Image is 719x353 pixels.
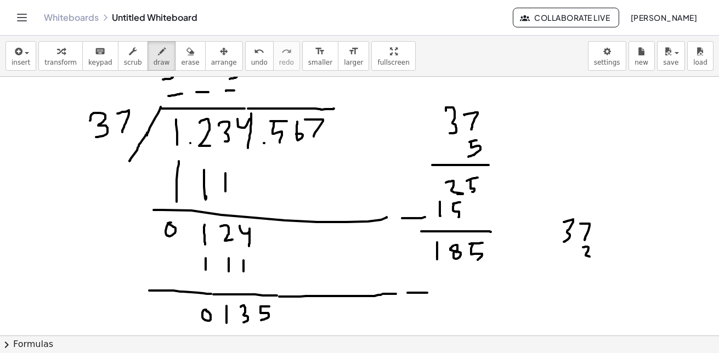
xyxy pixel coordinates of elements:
[44,12,99,23] a: Whiteboards
[630,13,697,22] span: [PERSON_NAME]
[348,45,359,58] i: format_size
[588,41,626,71] button: settings
[371,41,415,71] button: fullscreen
[344,59,363,66] span: larger
[693,59,707,66] span: load
[513,8,619,27] button: Collaborate Live
[338,41,369,71] button: format_sizelarger
[629,41,655,71] button: new
[181,59,199,66] span: erase
[88,59,112,66] span: keypad
[124,59,142,66] span: scrub
[315,45,325,58] i: format_size
[687,41,714,71] button: load
[95,45,105,58] i: keyboard
[281,45,292,58] i: redo
[13,9,31,26] button: Toggle navigation
[175,41,205,71] button: erase
[621,8,706,27] button: [PERSON_NAME]
[44,59,77,66] span: transform
[663,59,678,66] span: save
[118,41,148,71] button: scrub
[522,13,610,22] span: Collaborate Live
[308,59,332,66] span: smaller
[5,41,36,71] button: insert
[302,41,338,71] button: format_sizesmaller
[377,59,409,66] span: fullscreen
[82,41,118,71] button: keyboardkeypad
[38,41,83,71] button: transform
[279,59,294,66] span: redo
[211,59,237,66] span: arrange
[635,59,648,66] span: new
[254,45,264,58] i: undo
[148,41,176,71] button: draw
[657,41,685,71] button: save
[154,59,170,66] span: draw
[251,59,268,66] span: undo
[12,59,30,66] span: insert
[205,41,243,71] button: arrange
[594,59,620,66] span: settings
[273,41,300,71] button: redoredo
[245,41,274,71] button: undoundo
